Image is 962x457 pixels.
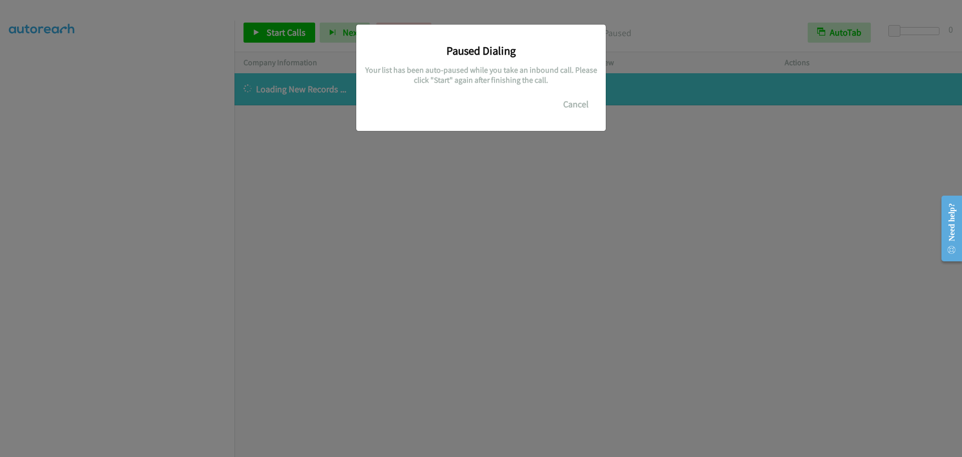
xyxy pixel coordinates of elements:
[364,44,598,58] h3: Paused Dialing
[933,189,962,268] iframe: Resource Center
[554,94,598,114] button: Cancel
[364,65,598,85] h5: Your list has been auto-paused while you take an inbound call. Please click "Start" again after f...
